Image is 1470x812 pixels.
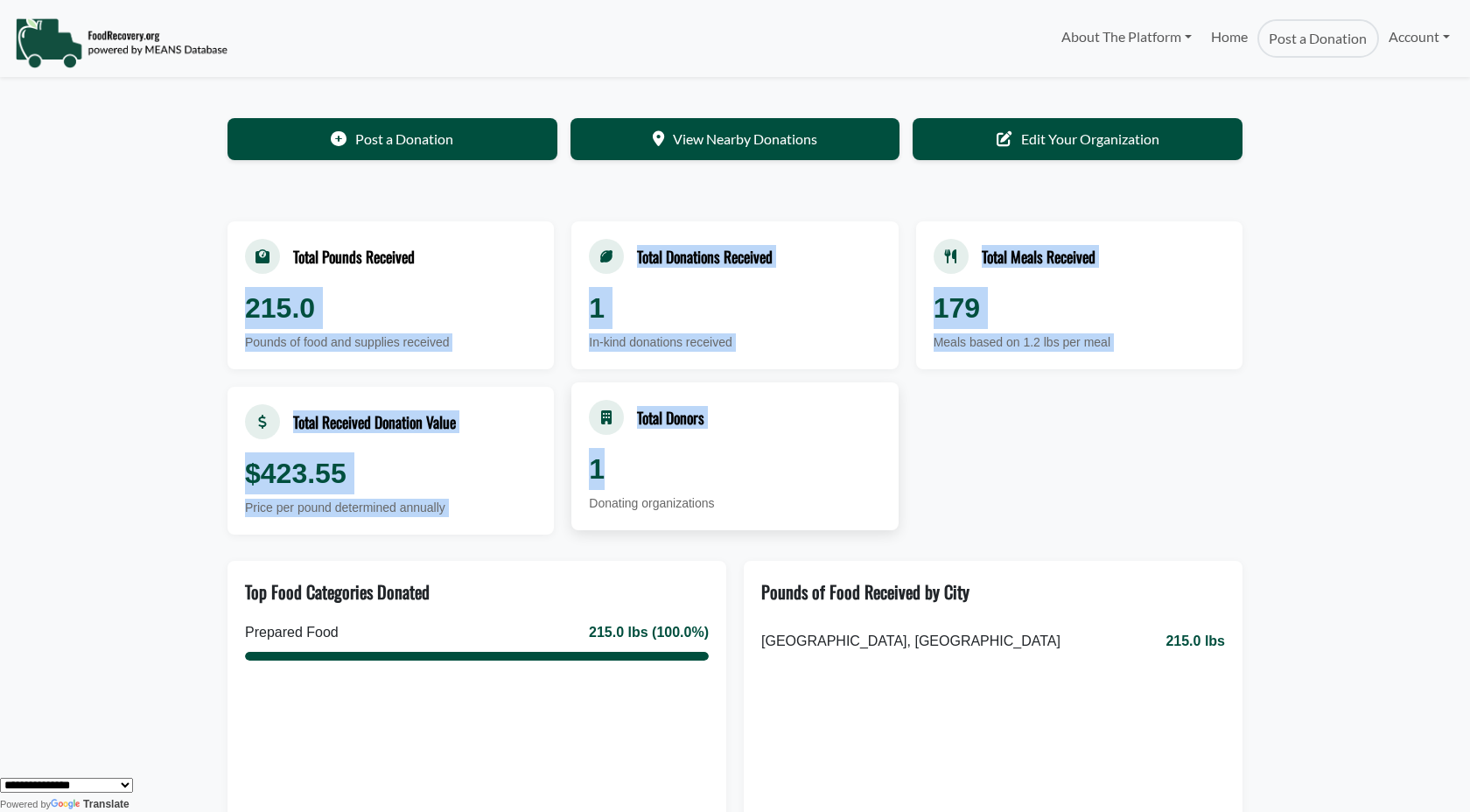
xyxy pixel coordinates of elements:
a: Post a Donation [227,118,557,160]
a: View Nearby Donations [570,118,900,160]
img: NavigationLogo_FoodRecovery-91c16205cd0af1ed486a0f1a7774a6544ea792ac00100771e7dd3ec7c0e58e41.png [15,17,227,69]
div: Total Donations Received [637,245,773,268]
a: Home [1201,19,1257,58]
a: Translate [51,798,129,810]
div: 1 [589,448,880,490]
a: Edit Your Organization [913,118,1242,160]
div: Donating organizations [589,494,880,513]
div: Top Food Categories Donated [245,578,430,605]
div: In-kind donations received [589,333,880,352]
span: 215.0 lbs [1165,631,1225,652]
div: Pounds of food and supplies received [245,333,536,352]
div: 215.0 [245,287,536,329]
div: 1 [589,287,880,329]
div: Meals based on 1.2 lbs per meal [934,333,1225,352]
div: Total Donors [637,406,704,429]
div: $423.55 [245,452,536,494]
div: 215.0 lbs (100.0%) [589,622,709,643]
a: About The Platform [1051,19,1200,54]
div: Total Received Donation Value [293,410,456,433]
a: Account [1379,19,1459,54]
a: Post a Donation [1257,19,1378,58]
div: Prepared Food [245,622,339,643]
span: [GEOGRAPHIC_DATA], [GEOGRAPHIC_DATA] [761,631,1060,652]
div: 179 [934,287,1225,329]
div: Total Meals Received [982,245,1095,268]
div: Total Pounds Received [293,245,415,268]
div: Pounds of Food Received by City [761,578,969,605]
div: Price per pound determined annually [245,499,536,517]
img: Google Translate [51,799,83,811]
